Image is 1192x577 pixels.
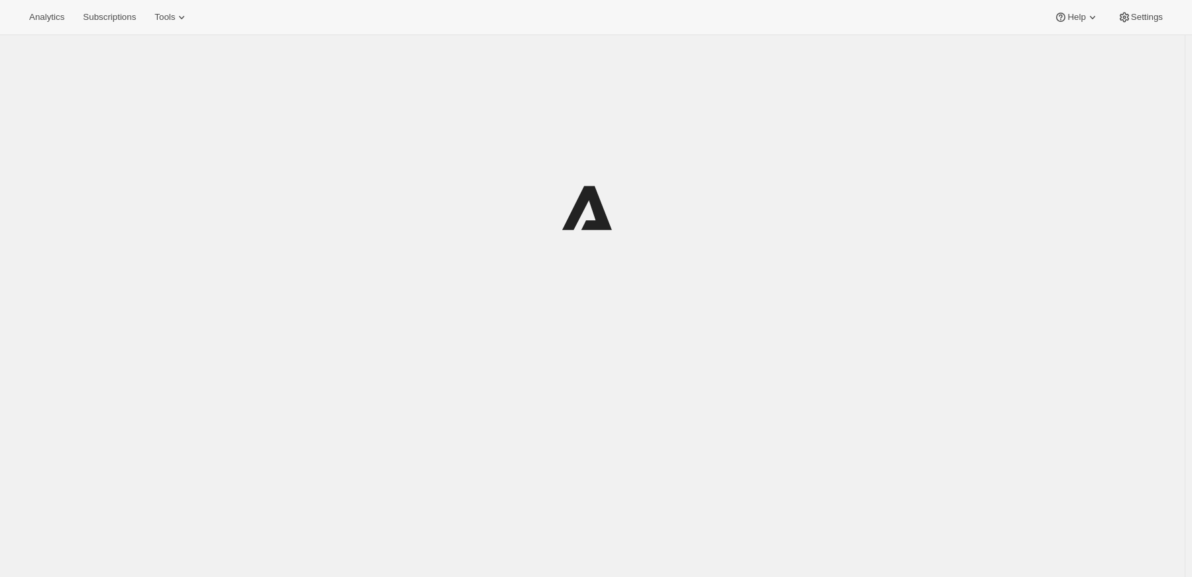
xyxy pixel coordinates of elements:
button: Subscriptions [75,8,144,27]
button: Tools [147,8,196,27]
span: Help [1067,12,1085,23]
button: Help [1046,8,1106,27]
span: Analytics [29,12,64,23]
button: Analytics [21,8,72,27]
span: Settings [1131,12,1163,23]
button: Settings [1110,8,1171,27]
span: Subscriptions [83,12,136,23]
span: Tools [154,12,175,23]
